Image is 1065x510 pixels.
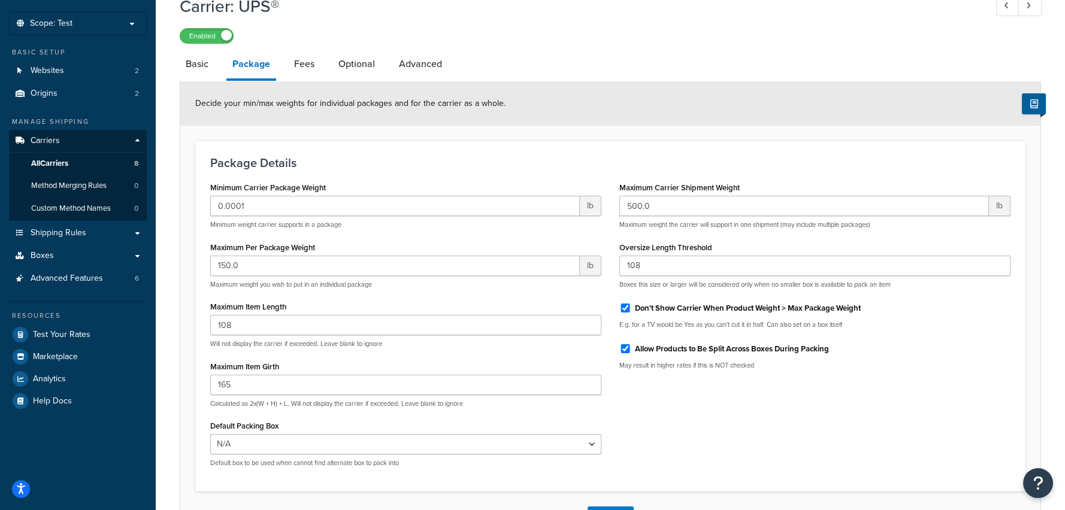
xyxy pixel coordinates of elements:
[9,390,147,412] a: Help Docs
[9,175,147,197] li: Method Merging Rules
[1022,93,1046,114] button: Show Help Docs
[210,280,601,289] p: Maximum weight you wish to put in an individual package
[9,83,147,105] a: Origins2
[210,243,315,252] label: Maximum Per Package Weight
[33,352,78,362] span: Marketplace
[210,156,1010,169] h3: Package Details
[9,346,147,368] a: Marketplace
[9,117,147,127] div: Manage Shipping
[210,339,601,348] p: Will not display the carrier if exceeded. Leave blank to ignore
[9,60,147,82] a: Websites2
[9,47,147,57] div: Basic Setup
[134,159,138,169] span: 8
[135,66,139,76] span: 2
[31,159,68,169] span: All Carriers
[9,268,147,290] li: Advanced Features
[9,245,147,267] a: Boxes
[135,274,139,284] span: 6
[180,50,214,78] a: Basic
[210,459,601,467] p: Default box to be used when cannot find alternate box to pack into
[210,183,326,192] label: Minimum Carrier Package Weight
[9,175,147,197] a: Method Merging Rules0
[195,97,506,110] span: Decide your min/max weights for individual packages and for the carrier as a whole.
[31,204,111,214] span: Custom Method Names
[9,198,147,220] li: Custom Method Names
[210,302,286,311] label: Maximum Item Length
[635,303,861,314] label: Don't Show Carrier When Product Weight > Max Package Weight
[31,136,60,146] span: Carriers
[135,89,139,99] span: 2
[31,251,54,261] span: Boxes
[33,374,66,384] span: Analytics
[31,66,64,76] span: Websites
[9,130,147,152] a: Carriers
[619,183,740,192] label: Maximum Carrier Shipment Weight
[134,204,138,214] span: 0
[393,50,448,78] a: Advanced
[31,274,103,284] span: Advanced Features
[210,362,279,371] label: Maximum Item Girth
[619,243,712,252] label: Oversize Length Threshold
[619,361,1010,370] p: May result in higher rates if this is NOT checked
[1023,468,1053,498] button: Open Resource Center
[31,181,107,191] span: Method Merging Rules
[619,220,1010,229] p: Maximum weight the carrier will support in one shipment (may include multiple packages)
[9,130,147,221] li: Carriers
[9,60,147,82] li: Websites
[580,256,601,276] span: lb
[635,344,829,354] label: Allow Products to Be Split Across Boxes During Packing
[134,181,138,191] span: 0
[9,324,147,345] a: Test Your Rates
[288,50,320,78] a: Fees
[31,89,58,99] span: Origins
[31,228,86,238] span: Shipping Rules
[9,222,147,244] a: Shipping Rules
[33,396,72,406] span: Help Docs
[210,220,601,229] p: Minimum weight carrier supports in a package
[9,83,147,105] li: Origins
[989,196,1010,216] span: lb
[210,399,601,408] p: Calculated as 2x(W + H) + L. Will not display the carrier if exceeded. Leave blank to ignore
[9,311,147,321] div: Resources
[210,421,279,430] label: Default Packing Box
[180,29,233,43] label: Enabled
[9,153,147,175] a: AllCarriers8
[30,19,72,29] span: Scope: Test
[9,268,147,290] a: Advanced Features6
[9,368,147,390] a: Analytics
[33,330,90,340] span: Test Your Rates
[580,196,601,216] span: lb
[9,198,147,220] a: Custom Method Names0
[332,50,381,78] a: Optional
[226,50,276,81] a: Package
[619,280,1010,289] p: Boxes this size or larger will be considered only when no smaller box is available to pack an item
[619,320,1010,329] p: E.g. for a TV would be Yes as you can't cut it in half. Can also set on a box itself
